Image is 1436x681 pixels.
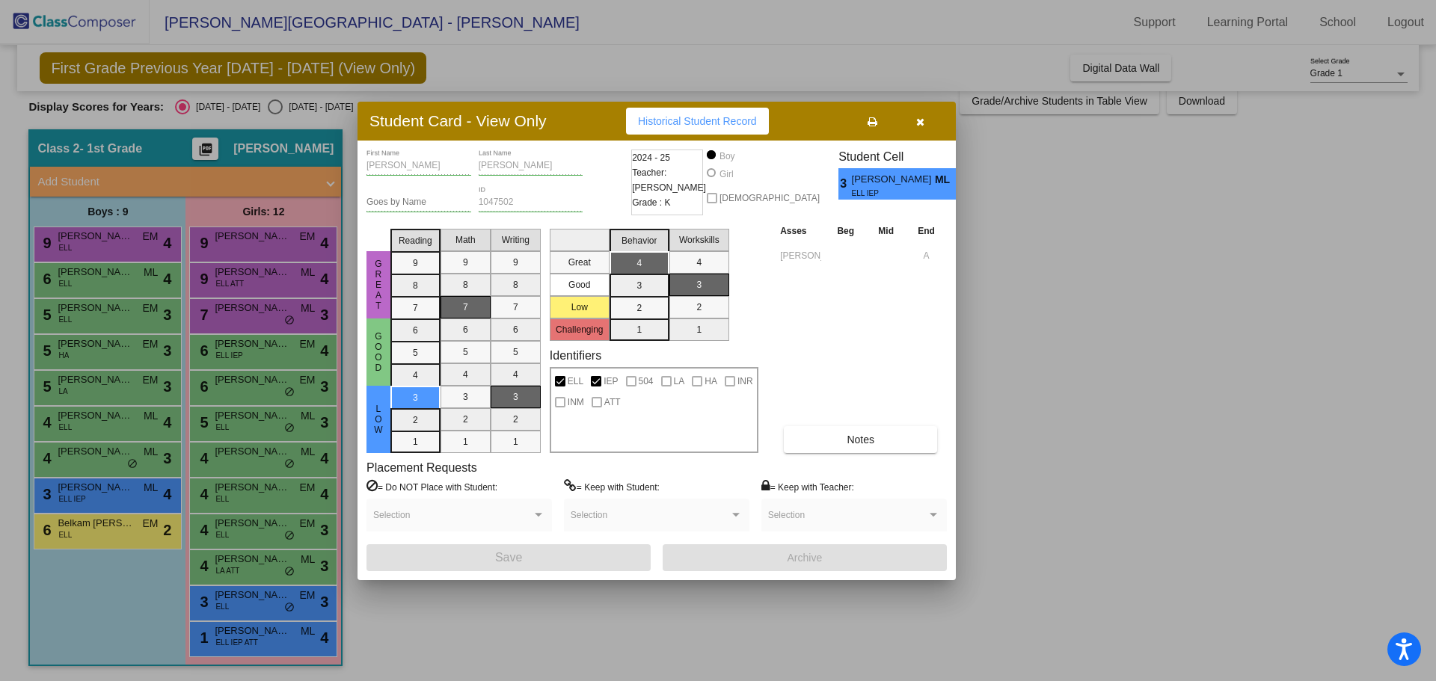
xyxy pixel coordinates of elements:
span: 504 [639,372,654,390]
button: Historical Student Record [626,108,769,135]
button: Notes [784,426,937,453]
th: Mid [866,223,906,239]
span: Good [372,331,385,373]
label: = Keep with Student: [564,479,660,494]
span: INR [737,372,753,390]
span: Low [372,404,385,435]
span: ML [935,172,956,188]
h3: Student Cell [838,150,969,164]
h3: Student Card - View Only [369,111,547,130]
span: [PERSON_NAME] [852,172,935,188]
span: LA [674,372,685,390]
label: Identifiers [550,348,601,363]
span: Great [372,259,385,311]
label: = Do NOT Place with Student: [366,479,497,494]
input: assessment [780,244,821,267]
span: 3 [838,175,851,193]
th: End [906,223,947,239]
span: Save [495,551,522,564]
th: Asses [776,223,825,239]
span: Notes [847,434,874,446]
button: Archive [663,544,947,571]
label: = Keep with Teacher: [761,479,854,494]
span: ATT [604,393,621,411]
span: HA [705,372,717,390]
span: ELL [568,372,583,390]
label: Placement Requests [366,460,477,475]
input: goes by name [366,197,471,208]
div: Boy [719,150,735,163]
span: 2024 - 25 [632,150,670,165]
input: Enter ID [479,197,583,208]
span: Teacher: [PERSON_NAME] [632,165,706,195]
span: Archive [788,552,823,564]
span: 4 [956,175,969,193]
span: [DEMOGRAPHIC_DATA] [719,189,820,207]
span: Historical Student Record [638,115,757,127]
button: Save [366,544,651,571]
span: ELL IEP [852,188,924,199]
div: Girl [719,167,734,181]
span: INM [568,393,584,411]
th: Beg [825,223,866,239]
span: Grade : K [632,195,670,210]
span: IEP [604,372,618,390]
